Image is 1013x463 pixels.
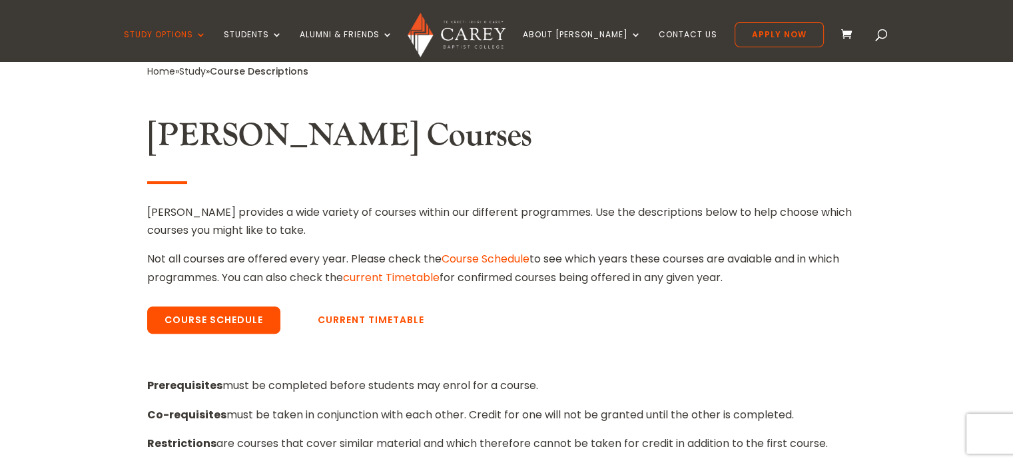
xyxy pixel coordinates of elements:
a: Contact Us [659,30,717,61]
a: Students [224,30,282,61]
p: [PERSON_NAME] provides a wide variety of courses within our different programmes. Use the descrip... [147,203,866,250]
a: About [PERSON_NAME] [523,30,641,61]
p: are courses that cover similar material and which therefore cannot be taken for credit in additio... [147,434,866,463]
span: » » [147,65,308,78]
a: Current Timetable [300,306,442,334]
p: Not all courses are offered every year. Please check the to see which years these courses are ava... [147,250,866,286]
p: must be taken in conjunction with each other. Credit for one will not be granted until the other ... [147,406,866,434]
a: Study Options [124,30,206,61]
a: Course Schedule [442,251,529,266]
h2: [PERSON_NAME] Courses [147,117,866,162]
strong: Restrictions [147,436,216,451]
p: must be completed before students may enrol for a course. [147,376,866,405]
strong: Prerequisites [147,378,222,393]
a: Apply Now [735,22,824,47]
a: Course Schedule [147,306,280,334]
a: current Timetable [343,270,440,285]
span: Course Descriptions [210,65,308,78]
a: Home [147,65,175,78]
a: Alumni & Friends [300,30,393,61]
img: Carey Baptist College [408,13,506,57]
strong: Co-requisites [147,407,226,422]
a: Study [179,65,206,78]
